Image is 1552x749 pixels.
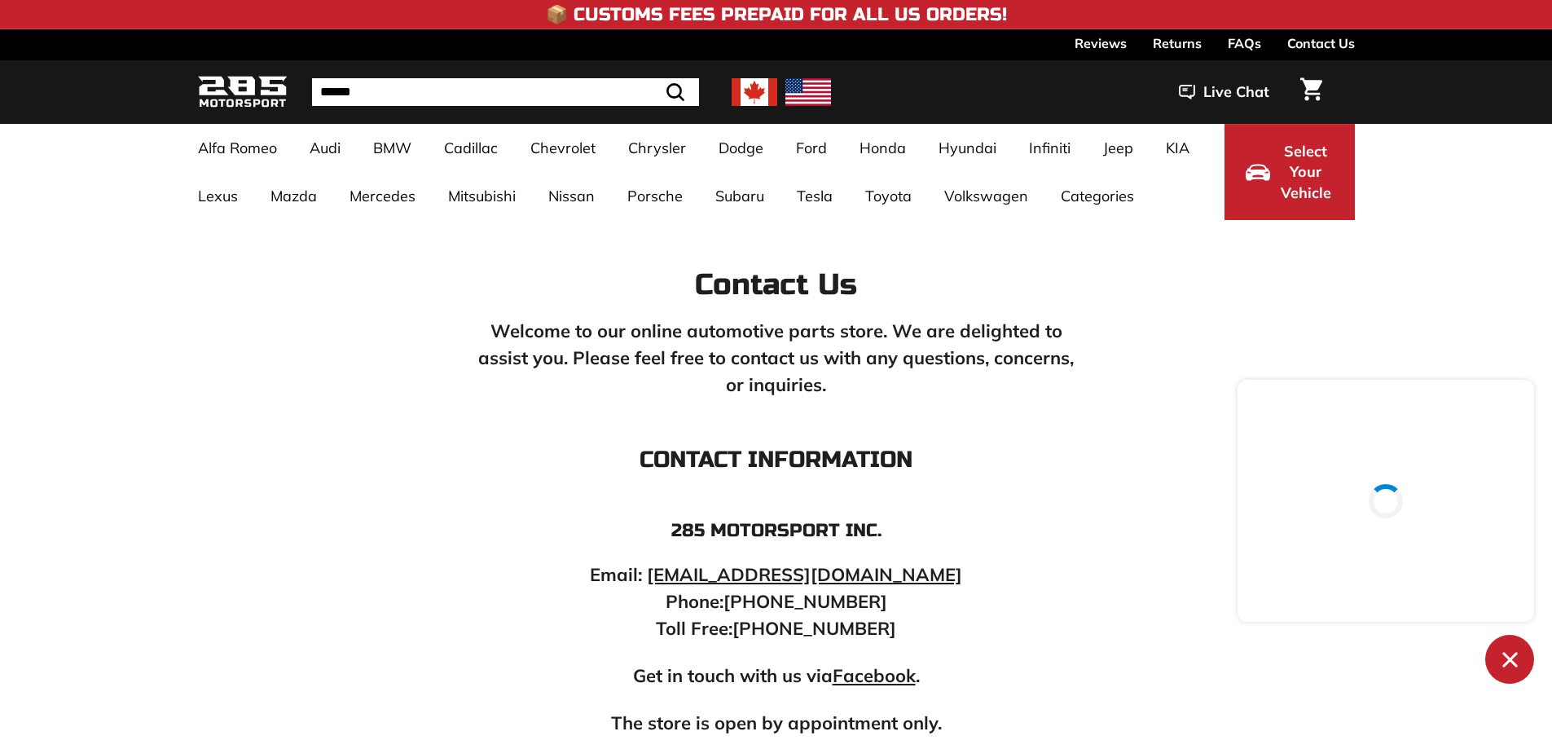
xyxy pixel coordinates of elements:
[428,124,514,172] a: Cadillac
[699,172,780,220] a: Subaru
[843,124,922,172] a: Honda
[1228,29,1261,57] a: FAQs
[475,521,1078,540] h4: 285 Motorsport inc.
[546,5,1007,24] h4: 📦 Customs Fees Prepaid for All US Orders!
[514,124,612,172] a: Chevrolet
[916,664,920,687] strong: .
[780,172,849,220] a: Tesla
[333,172,432,220] a: Mercedes
[1075,29,1127,57] a: Reviews
[647,563,962,586] a: [EMAIL_ADDRESS][DOMAIN_NAME]
[254,172,333,220] a: Mazda
[611,712,942,734] strong: The store is open by appointment only.
[1203,82,1269,103] span: Live Chat
[182,172,254,220] a: Lexus
[590,563,642,586] strong: Email:
[1290,64,1332,120] a: Cart
[1233,380,1539,684] inbox-online-store-chat: Shopify online store chat
[293,124,357,172] a: Audi
[702,124,780,172] a: Dodge
[432,172,532,220] a: Mitsubishi
[611,172,699,220] a: Porsche
[475,562,1078,642] p: [PHONE_NUMBER] [PHONE_NUMBER]
[198,73,288,112] img: Logo_285_Motorsport_areodynamics_components
[532,172,611,220] a: Nissan
[357,124,428,172] a: BMW
[1044,172,1150,220] a: Categories
[1153,29,1202,57] a: Returns
[780,124,843,172] a: Ford
[475,269,1078,302] h2: Contact Us
[1278,141,1334,204] span: Select Your Vehicle
[475,447,1078,473] h3: Contact Information
[1150,124,1206,172] a: KIA
[612,124,702,172] a: Chrysler
[656,617,732,640] strong: Toll Free:
[633,664,833,687] strong: Get in touch with us via
[312,78,699,106] input: Search
[1224,124,1355,220] button: Select Your Vehicle
[928,172,1044,220] a: Volkswagen
[475,318,1078,399] p: Welcome to our online automotive parts store. We are delighted to assist you. Please feel free to...
[666,590,723,613] strong: Phone:
[922,124,1013,172] a: Hyundai
[1158,72,1290,112] button: Live Chat
[1013,124,1087,172] a: Infiniti
[849,172,928,220] a: Toyota
[182,124,293,172] a: Alfa Romeo
[1287,29,1355,57] a: Contact Us
[1087,124,1150,172] a: Jeep
[833,664,916,687] a: Facebook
